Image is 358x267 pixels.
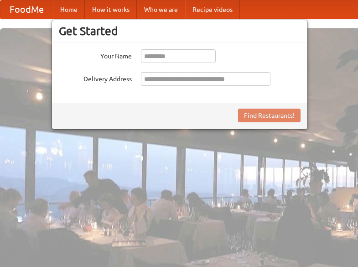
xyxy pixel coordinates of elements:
[238,109,301,122] button: Find Restaurants!
[59,72,132,84] label: Delivery Address
[185,0,240,19] a: Recipe videos
[0,0,53,19] a: FoodMe
[59,49,132,61] label: Your Name
[85,0,137,19] a: How it works
[53,0,85,19] a: Home
[137,0,185,19] a: Who we are
[59,24,301,38] h3: Get Started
